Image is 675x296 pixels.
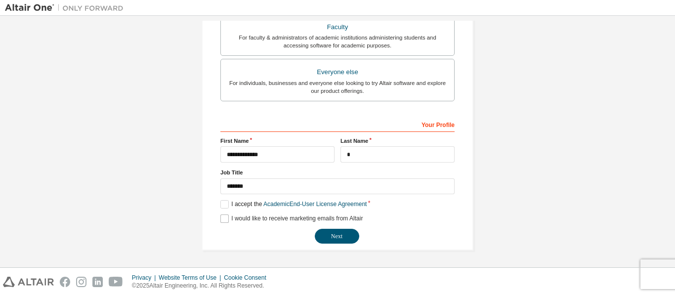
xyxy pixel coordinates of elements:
[132,282,272,290] p: © 2025 Altair Engineering, Inc. All Rights Reserved.
[227,34,448,49] div: For faculty & administrators of academic institutions administering students and accessing softwa...
[227,79,448,95] div: For individuals, businesses and everyone else looking to try Altair software and explore our prod...
[220,137,335,145] label: First Name
[227,65,448,79] div: Everyone else
[315,229,359,244] button: Next
[92,277,103,287] img: linkedin.svg
[109,277,123,287] img: youtube.svg
[263,201,367,208] a: Academic End-User License Agreement
[220,214,363,223] label: I would like to receive marketing emails from Altair
[220,200,367,209] label: I accept the
[3,277,54,287] img: altair_logo.svg
[132,274,159,282] div: Privacy
[220,116,455,132] div: Your Profile
[340,137,455,145] label: Last Name
[5,3,128,13] img: Altair One
[224,274,272,282] div: Cookie Consent
[76,277,86,287] img: instagram.svg
[227,20,448,34] div: Faculty
[60,277,70,287] img: facebook.svg
[159,274,224,282] div: Website Terms of Use
[220,169,455,176] label: Job Title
